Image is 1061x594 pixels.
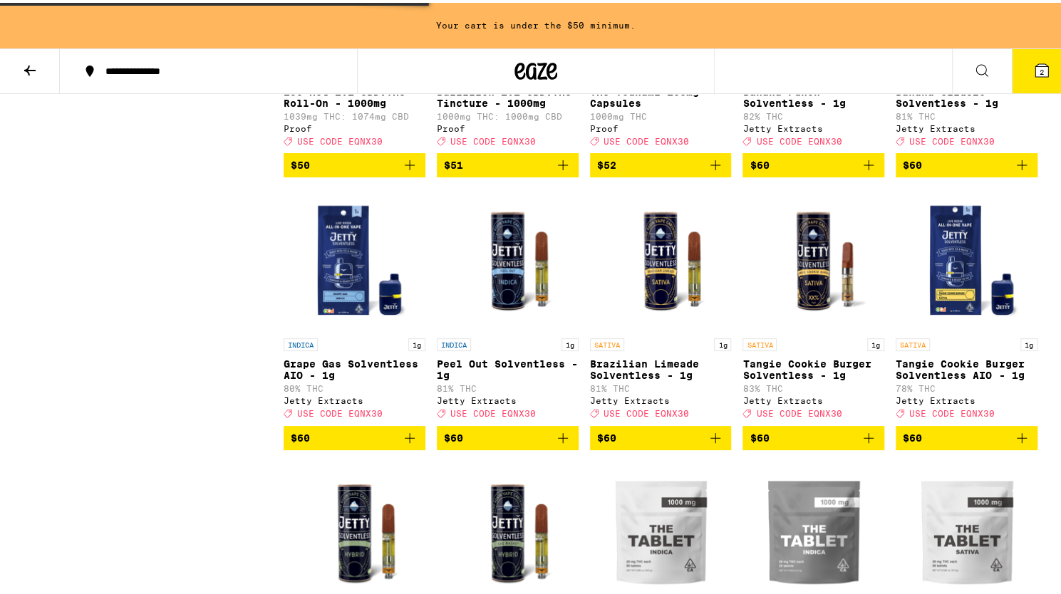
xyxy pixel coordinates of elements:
span: $60 [903,157,922,168]
div: Jetty Extracts [590,393,732,402]
span: USE CODE EQNX30 [297,407,383,416]
span: USE CODE EQNX30 [756,134,842,143]
span: USE CODE EQNX30 [450,407,536,416]
p: Bazillion 1:1 CBD:THC Tincture - 1000mg [437,83,579,106]
button: Add to bag [742,150,884,174]
span: USE CODE EQNX30 [450,134,536,143]
p: 1000mg THC: 1000mg CBD [437,109,579,118]
span: $60 [444,429,463,441]
span: USE CODE EQNX30 [756,407,842,416]
p: 1000mg THC [590,109,732,118]
p: 78% THC [896,381,1037,390]
span: $60 [597,429,616,441]
p: 81% THC [590,381,732,390]
p: SATIVA [896,335,930,348]
button: Add to bag [284,423,425,447]
p: Peel Out Solventless - 1g [437,355,579,378]
p: 83% THC [742,381,884,390]
span: $60 [750,429,769,441]
img: Jetty Extracts - Grape Gas Solventless AIO - 1g [284,186,425,328]
div: Jetty Extracts [896,121,1037,130]
button: Add to bag [437,150,579,174]
span: $52 [597,157,616,168]
span: $60 [750,157,769,168]
div: Jetty Extracts [742,121,884,130]
div: Jetty Extracts [284,393,425,402]
span: Hi. Need any help? [9,10,103,21]
img: Jetty Extracts - Tangie Cookie Burger Solventless AIO - 1g [896,186,1037,328]
span: USE CODE EQNX30 [604,407,689,416]
img: Jetty Extracts - Peel Out Solventless - 1g [437,186,579,328]
p: 1g [714,335,731,348]
button: Add to bag [896,423,1037,447]
div: Jetty Extracts [742,393,884,402]
p: Banana Sliders Solventless - 1g [896,83,1037,106]
span: USE CODE EQNX30 [604,134,689,143]
p: SATIVA [742,335,777,348]
p: 1g [561,335,579,348]
p: 1039mg THC: 1074mg CBD [284,109,425,118]
p: Tangie Cookie Burger Solventless - 1g [742,355,884,378]
a: Open page for Tangie Cookie Burger Solventless - 1g from Jetty Extracts [742,186,884,422]
a: Open page for Peel Out Solventless - 1g from Jetty Extracts [437,186,579,422]
a: Open page for Grape Gas Solventless AIO - 1g from Jetty Extracts [284,186,425,422]
div: Proof [590,121,732,130]
span: $51 [444,157,463,168]
img: Jetty Extracts - Tangie Cookie Burger Solventless - 1g [742,186,884,328]
div: Proof [284,121,425,130]
p: THC Tsunami 100mg Capsules [590,83,732,106]
span: 2 [1040,65,1044,73]
div: Jetty Extracts [896,393,1037,402]
p: Tangie Cookie Burger Solventless AIO - 1g [896,355,1037,378]
p: Banana Punch Solventless - 1g [742,83,884,106]
button: Add to bag [284,150,425,174]
span: USE CODE EQNX30 [909,134,995,143]
button: Add to bag [590,150,732,174]
p: SATIVA [590,335,624,348]
p: 80% THC [284,381,425,390]
p: Brazilian Limeade Solventless - 1g [590,355,732,378]
p: 81% THC [896,109,1037,118]
span: $50 [291,157,310,168]
button: Add to bag [896,150,1037,174]
p: INDICA [284,335,318,348]
div: Proof [437,121,579,130]
p: 1g [867,335,884,348]
button: Add to bag [437,423,579,447]
p: Grape Gas Solventless AIO - 1g [284,355,425,378]
img: Jetty Extracts - Brazilian Limeade Solventless - 1g [590,186,732,328]
p: 1g [1020,335,1037,348]
p: 82% THC [742,109,884,118]
span: USE CODE EQNX30 [909,407,995,416]
button: Add to bag [742,423,884,447]
span: USE CODE EQNX30 [297,134,383,143]
a: Open page for Brazilian Limeade Solventless - 1g from Jetty Extracts [590,186,732,422]
div: Jetty Extracts [437,393,579,402]
span: $60 [291,429,310,441]
p: INDICA [437,335,471,348]
button: Add to bag [590,423,732,447]
a: Open page for Tangie Cookie Burger Solventless AIO - 1g from Jetty Extracts [896,186,1037,422]
p: 1g [408,335,425,348]
p: 81% THC [437,381,579,390]
p: Ice Hot 1:1 CBD:THC Roll-On - 1000mg [284,83,425,106]
span: $60 [903,429,922,441]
